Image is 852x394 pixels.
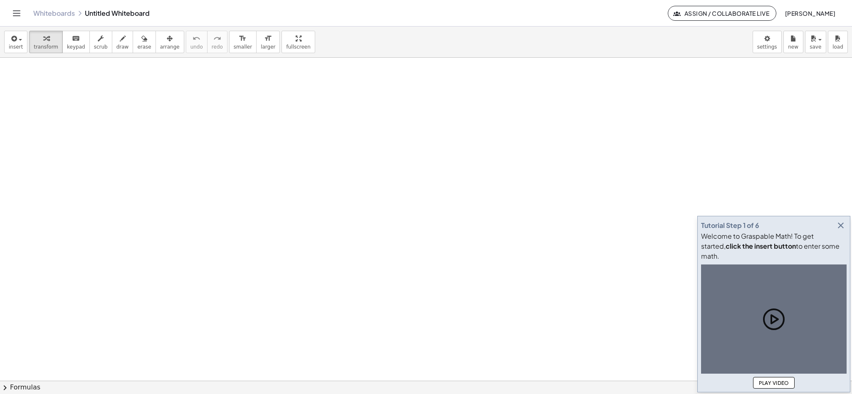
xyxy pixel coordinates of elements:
button: Assign / Collaborate Live [668,6,776,21]
span: fullscreen [286,44,310,50]
button: settings [753,31,782,53]
span: transform [34,44,58,50]
button: transform [29,31,63,53]
b: click the insert button [726,242,796,250]
div: Welcome to Graspable Math! To get started, to enter some math. [701,231,847,261]
span: undo [190,44,203,50]
button: new [783,31,803,53]
span: larger [261,44,275,50]
span: insert [9,44,23,50]
span: Assign / Collaborate Live [675,10,769,17]
button: redoredo [207,31,227,53]
span: arrange [160,44,180,50]
span: settings [757,44,777,50]
i: undo [193,34,200,44]
span: new [788,44,798,50]
span: save [810,44,821,50]
button: load [828,31,848,53]
span: erase [137,44,151,50]
span: load [832,44,843,50]
button: scrub [89,31,112,53]
button: format_sizelarger [256,31,280,53]
button: Toggle navigation [10,7,23,20]
i: keyboard [72,34,80,44]
span: draw [116,44,129,50]
button: draw [112,31,133,53]
button: fullscreen [282,31,315,53]
button: erase [133,31,156,53]
span: redo [212,44,223,50]
i: redo [213,34,221,44]
span: Play Video [758,380,789,386]
span: scrub [94,44,108,50]
span: smaller [234,44,252,50]
button: [PERSON_NAME] [778,6,842,21]
i: format_size [264,34,272,44]
i: format_size [239,34,247,44]
div: Tutorial Step 1 of 6 [701,220,759,230]
button: undoundo [186,31,207,53]
button: insert [4,31,27,53]
button: keyboardkeypad [62,31,90,53]
a: Whiteboards [33,9,75,17]
button: save [805,31,826,53]
span: [PERSON_NAME] [785,10,835,17]
button: arrange [156,31,184,53]
button: Play Video [753,377,795,389]
button: format_sizesmaller [229,31,257,53]
span: keypad [67,44,85,50]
